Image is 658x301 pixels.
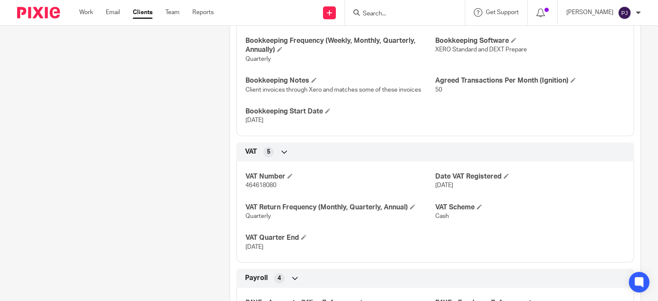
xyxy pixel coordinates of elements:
[245,87,421,93] span: Client invoices through Xero and matches some of these invoices
[245,107,435,116] h4: Bookkeeping Start Date
[165,8,179,17] a: Team
[435,203,625,212] h4: VAT Scheme
[245,117,263,123] span: [DATE]
[362,10,439,18] input: Search
[192,8,214,17] a: Reports
[278,274,281,283] span: 4
[566,8,613,17] p: [PERSON_NAME]
[435,47,527,53] span: XERO Standard and DEXT Prepare
[245,36,435,55] h4: Bookkeeping Frequency (Weekly, Monthly, Quarterly, Annually)
[245,203,435,212] h4: VAT Return Frequency (Monthly, Quarterly, Annual)
[245,182,276,188] span: 464618080
[245,213,271,219] span: Quarterly
[245,233,435,242] h4: VAT Quarter End
[435,213,449,219] span: Cash
[435,36,625,45] h4: Bookkeeping Software
[618,6,631,20] img: svg%3E
[133,8,153,17] a: Clients
[435,87,442,93] span: 50
[245,274,268,283] span: Payroll
[245,244,263,250] span: [DATE]
[435,172,625,181] h4: Date VAT Registered
[486,9,519,15] span: Get Support
[79,8,93,17] a: Work
[17,7,60,18] img: Pixie
[245,172,435,181] h4: VAT Number
[106,8,120,17] a: Email
[245,147,257,156] span: VAT
[435,76,625,85] h4: Agreed Transactions Per Month (Ignition)
[267,148,270,156] span: 5
[245,76,435,85] h4: Bookkeeping Notes
[435,182,453,188] span: [DATE]
[245,56,271,62] span: Quarterly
